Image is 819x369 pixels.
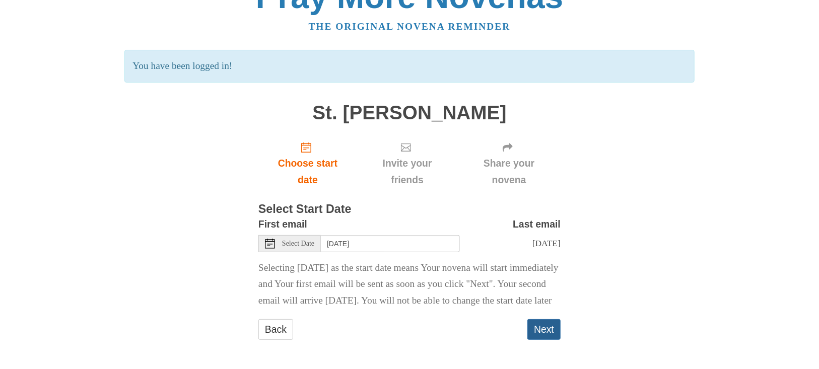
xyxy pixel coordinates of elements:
h1: St. [PERSON_NAME] [258,102,561,124]
span: Share your novena [467,155,551,188]
a: Back [258,319,293,340]
p: You have been logged in! [124,50,694,83]
label: Last email [513,216,561,233]
span: Select Date [282,240,314,247]
input: Use the arrow keys to pick a date [321,235,460,252]
a: Choose start date [258,133,357,193]
h3: Select Start Date [258,203,561,216]
span: Choose start date [268,155,347,188]
p: Selecting [DATE] as the start date means Your novena will start immediately and Your first email ... [258,260,561,310]
div: Click "Next" to confirm your start date first. [457,133,561,193]
span: [DATE] [532,238,561,248]
a: The original novena reminder [309,21,511,32]
div: Click "Next" to confirm your start date first. [357,133,457,193]
span: Invite your friends [367,155,447,188]
button: Next [527,319,561,340]
label: First email [258,216,307,233]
